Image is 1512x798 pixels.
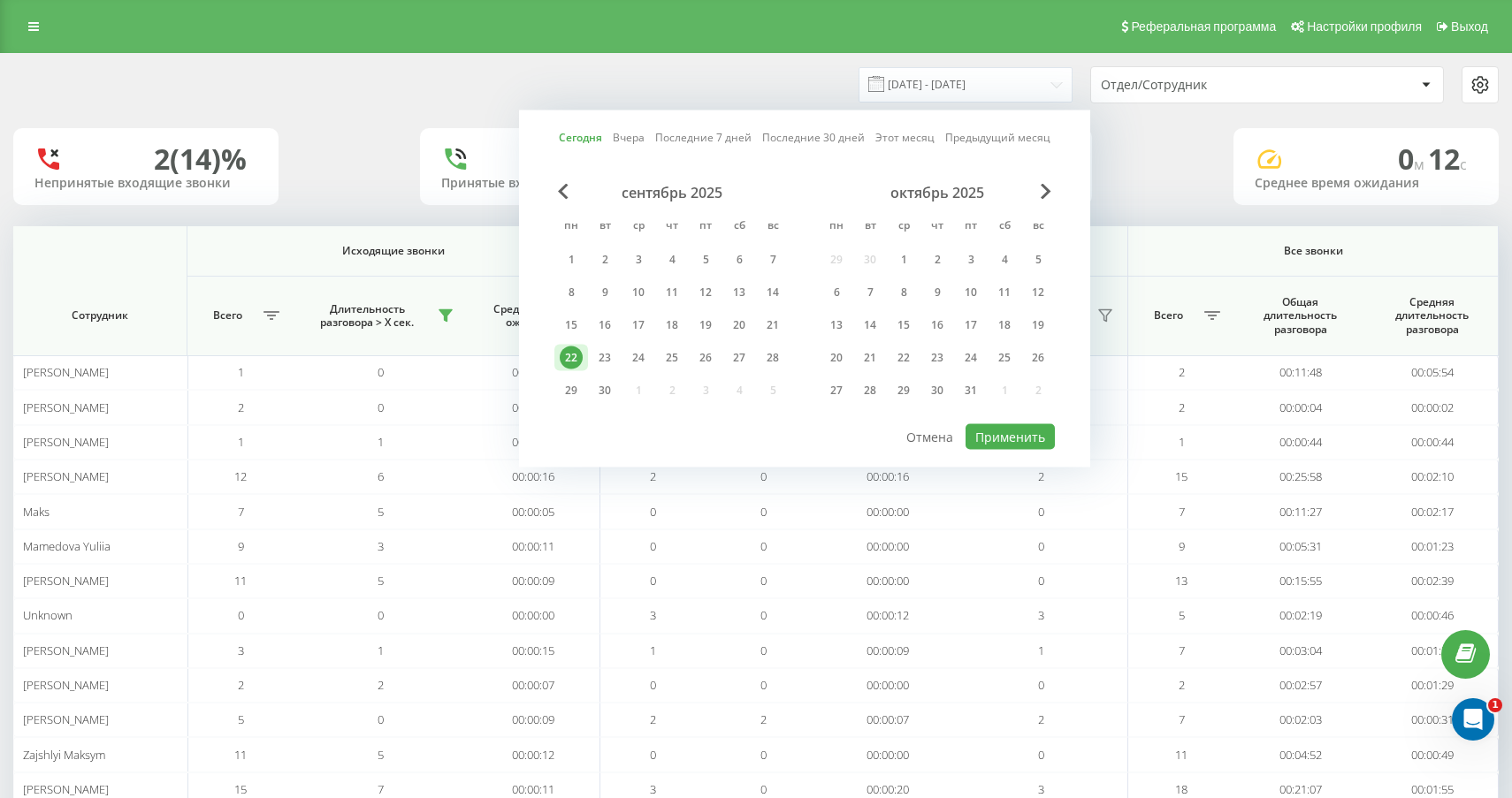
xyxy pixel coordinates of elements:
[892,314,915,337] div: 15
[622,279,655,306] div: ср 10 сент. 2025 г.
[659,214,685,240] abbr: четверг
[988,279,1021,306] div: сб 11 окт. 2025 г.
[954,247,988,273] div: пт 3 окт. 2025 г.
[655,279,689,306] div: чт 11 сент. 2025 г.
[468,529,599,564] td: 00:00:11
[722,345,756,371] div: сб 27 сент. 2025 г.
[1038,538,1044,554] span: 0
[760,214,786,240] abbr: воскресенье
[1366,425,1499,460] td: 00:00:44
[892,346,915,369] div: 22
[650,504,656,520] span: 0
[1021,345,1055,371] div: вс 26 окт. 2025 г.
[627,346,650,369] div: 24
[875,129,935,146] a: Этот месяц
[945,129,1050,146] a: Предыдущий месяц
[378,399,384,415] span: 0
[825,281,848,304] div: 6
[1179,711,1185,727] span: 7
[1488,698,1502,712] span: 1
[890,214,917,240] abbr: среда
[760,468,767,484] span: 0
[920,279,954,306] div: чт 9 окт. 2025 г.
[554,377,588,404] div: пн 29 сент. 2025 г.
[887,279,920,306] div: ср 8 окт. 2025 г.
[853,312,887,338] div: вт 14 окт. 2025 г.
[920,312,954,338] div: чт 16 окт. 2025 г.
[622,247,655,273] div: ср 3 сент. 2025 г.
[926,346,949,369] div: 23
[822,564,954,598] td: 00:00:00
[993,281,1016,304] div: 11
[554,345,588,371] div: пн 22 сент. 2025 г.
[627,248,650,271] div: 3
[820,345,853,371] div: пн 20 окт. 2025 г.
[238,607,244,623] span: 0
[1038,747,1044,763] span: 0
[1027,281,1050,304] div: 12
[1021,279,1055,306] div: вс 12 окт. 2025 г.
[761,314,784,337] div: 21
[378,677,384,693] span: 2
[722,312,756,338] div: сб 20 сент. 2025 г.
[959,248,982,271] div: 3
[966,424,1055,450] button: Применить
[853,279,887,306] div: вт 7 окт. 2025 г.
[825,314,848,337] div: 13
[154,142,247,176] div: 2 (14)%
[483,302,585,330] span: Среднее время ожидания
[661,346,683,369] div: 25
[760,573,767,589] span: 0
[1234,737,1366,771] td: 00:04:52
[1414,155,1428,174] span: м
[825,379,848,402] div: 27
[722,279,756,306] div: сб 13 сент. 2025 г.
[468,668,599,703] td: 00:00:07
[1366,598,1499,633] td: 00:00:46
[378,781,384,797] span: 7
[728,314,751,337] div: 20
[822,668,954,703] td: 00:00:00
[1021,312,1055,338] div: вс 19 окт. 2025 г.
[822,529,954,564] td: 00:00:00
[554,279,588,306] div: пн 8 сент. 2025 г.
[238,504,244,520] span: 7
[887,345,920,371] div: ср 22 окт. 2025 г.
[892,281,915,304] div: 8
[650,677,656,693] span: 0
[23,573,109,589] span: [PERSON_NAME]
[694,281,717,304] div: 12
[1234,529,1366,564] td: 00:05:31
[378,538,384,554] span: 3
[593,379,616,402] div: 30
[661,314,683,337] div: 18
[650,781,656,797] span: 3
[692,214,719,240] abbr: пятница
[217,244,571,258] span: Исходящие звонки
[378,642,384,658] span: 1
[760,677,767,693] span: 0
[694,314,717,337] div: 19
[1234,494,1366,528] td: 00:11:27
[468,737,599,771] td: 00:00:12
[468,494,599,528] td: 00:00:05
[613,129,645,146] a: Вчера
[1234,425,1366,460] td: 00:00:44
[1381,295,1484,337] span: Средняя длительность разговора
[728,281,751,304] div: 13
[1307,19,1422,34] span: Настройки профиля
[887,377,920,404] div: ср 29 окт. 2025 г.
[234,747,247,763] span: 11
[822,703,954,737] td: 00:00:07
[820,377,853,404] div: пн 27 окт. 2025 г.
[1179,642,1185,658] span: 7
[760,504,767,520] span: 0
[1234,598,1366,633] td: 00:02:19
[554,312,588,338] div: пн 15 сент. 2025 г.
[924,214,951,240] abbr: четверг
[1027,346,1050,369] div: 26
[441,176,664,191] div: Принятые входящие звонки
[853,377,887,404] div: вт 28 окт. 2025 г.
[593,281,616,304] div: 9
[625,214,652,240] abbr: среда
